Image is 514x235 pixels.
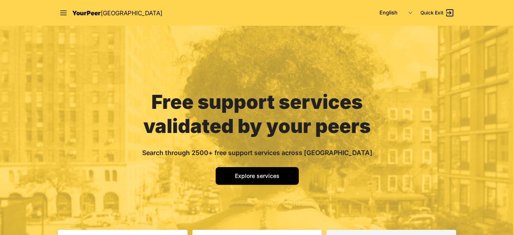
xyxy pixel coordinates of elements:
span: YourPeer [72,9,101,17]
span: Search through 2500+ free support services across [GEOGRAPHIC_DATA] [142,149,372,157]
span: [GEOGRAPHIC_DATA] [101,9,162,17]
a: Quick Exit [420,8,455,18]
span: Explore services [235,172,279,179]
a: Explore services [216,167,299,185]
span: Quick Exit [420,10,443,16]
a: YourPeer[GEOGRAPHIC_DATA] [72,8,162,18]
span: Free support services validated by your peers [143,90,371,138]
